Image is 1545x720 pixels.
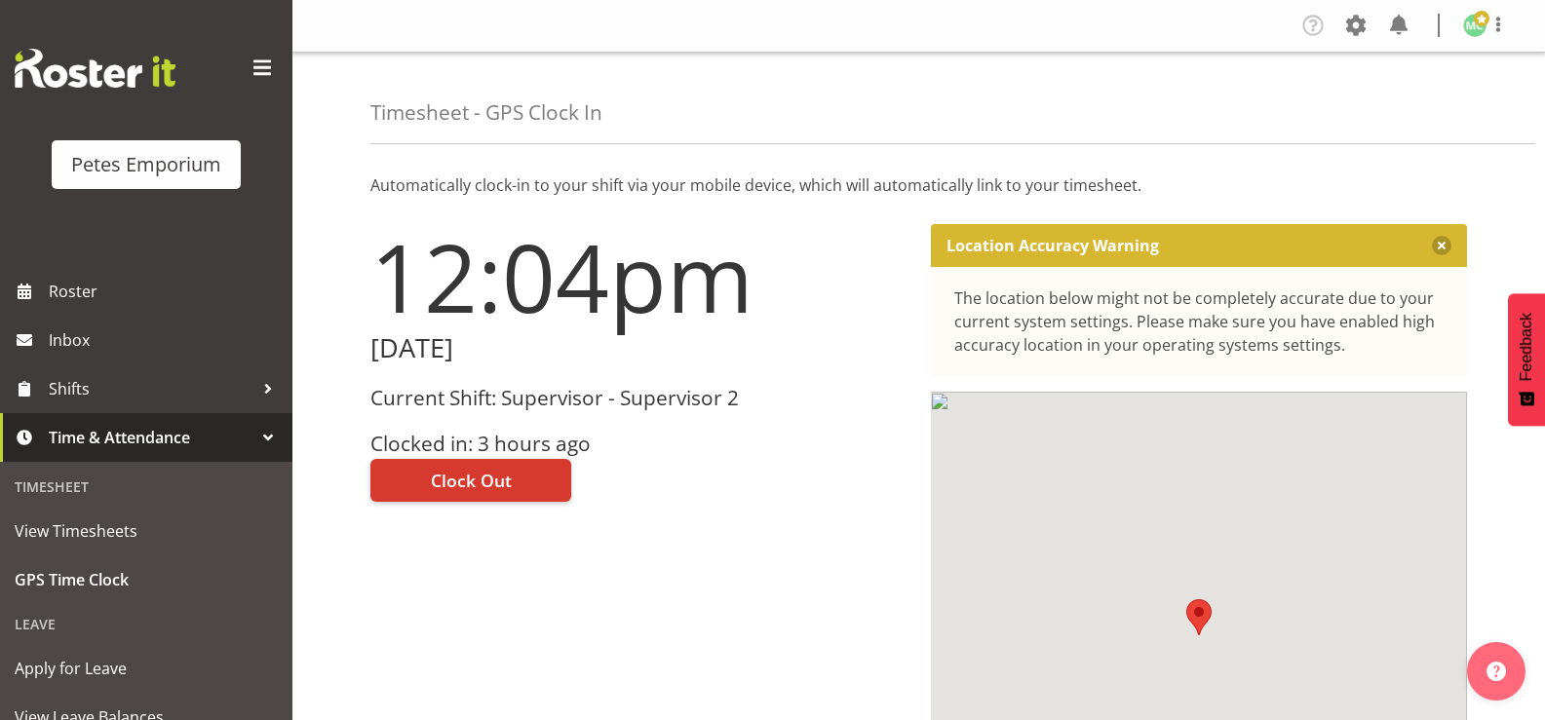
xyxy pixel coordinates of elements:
div: Petes Emporium [71,150,221,179]
h3: Clocked in: 3 hours ago [370,433,908,455]
p: Location Accuracy Warning [946,236,1159,255]
span: Shifts [49,374,253,403]
span: Apply for Leave [15,654,278,683]
span: Roster [49,277,283,306]
span: View Timesheets [15,516,278,546]
p: Automatically clock-in to your shift via your mobile device, which will automatically link to you... [370,173,1467,197]
button: Clock Out [370,459,571,502]
h2: [DATE] [370,333,908,363]
img: help-xxl-2.png [1487,662,1506,681]
div: Timesheet [5,467,288,507]
span: Clock Out [431,468,512,493]
a: Apply for Leave [5,644,288,693]
button: Feedback - Show survey [1508,293,1545,426]
span: Feedback [1518,313,1535,381]
button: Close message [1432,236,1451,255]
span: Time & Attendance [49,423,253,452]
span: Inbox [49,325,283,355]
div: The location below might not be completely accurate due to your current system settings. Please m... [954,286,1445,357]
img: melissa-cowen2635.jpg [1463,14,1487,37]
a: GPS Time Clock [5,555,288,604]
span: GPS Time Clock [15,565,278,594]
h4: Timesheet - GPS Clock In [370,101,602,124]
img: Rosterit website logo [15,49,175,88]
div: Leave [5,604,288,644]
h3: Current Shift: Supervisor - Supervisor 2 [370,387,908,409]
h1: 12:04pm [370,224,908,329]
a: View Timesheets [5,507,288,555]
